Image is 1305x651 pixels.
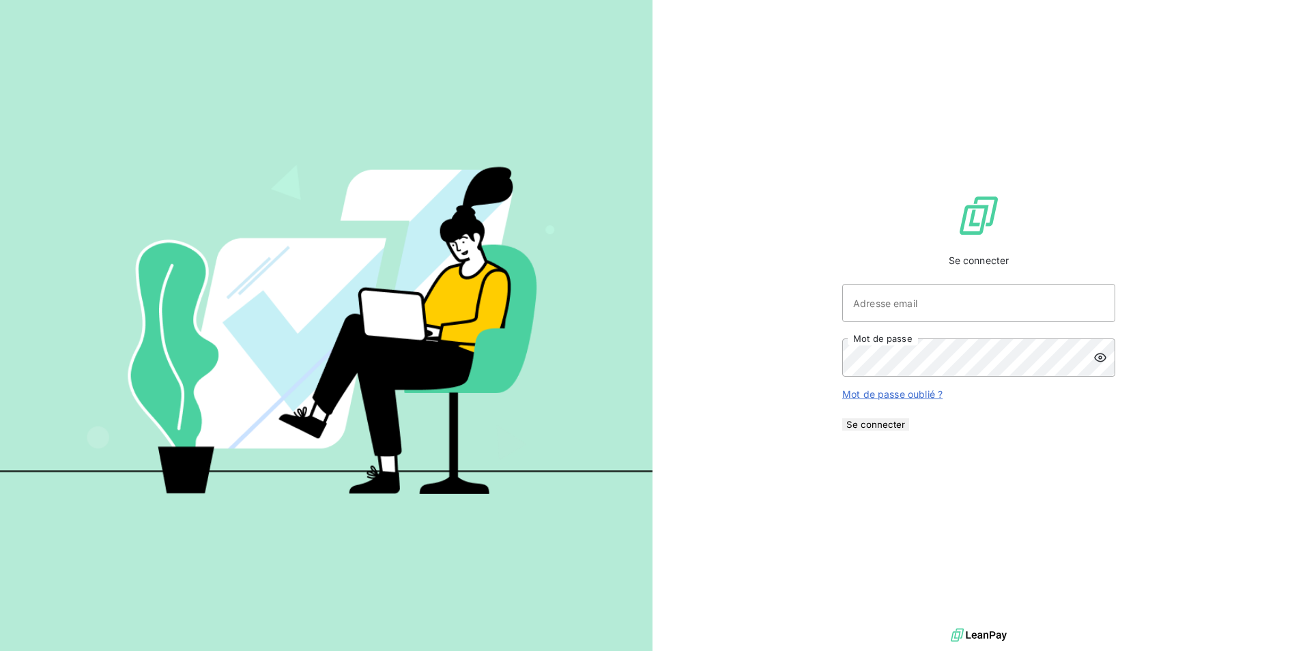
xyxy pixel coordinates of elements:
button: Se connecter [842,418,909,431]
a: Mot de passe oublié ? [842,388,943,400]
img: Logo LeanPay [957,194,1001,237]
span: Se connecter [949,254,1009,267]
input: placeholder [842,284,1115,322]
img: logo [951,625,1007,646]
